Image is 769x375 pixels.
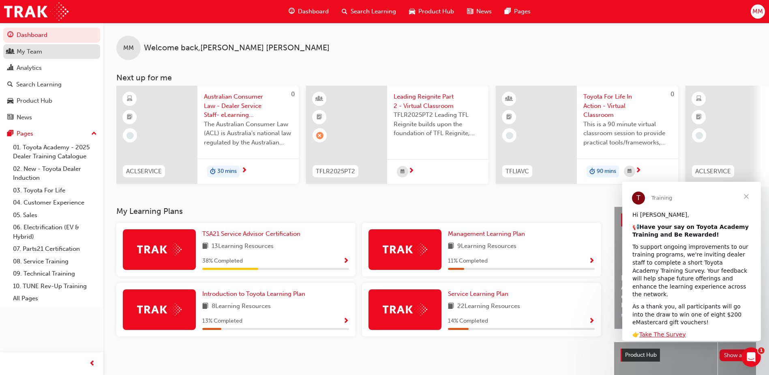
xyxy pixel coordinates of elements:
span: 13 Learning Resources [212,241,274,252]
button: Pages [3,126,100,141]
span: ACLSERVICE [126,167,162,176]
span: 30 mins [217,167,237,176]
span: ACLSERVICE [695,167,731,176]
span: guage-icon [7,32,13,39]
span: MM [752,7,763,16]
a: 0ACLSERVICEAustralian Consumer Law - Dealer Service Staff- eLearning ModuleThe Australian Consume... [116,86,299,184]
a: Latest NewsShow allHelp Shape the Future of Toyota Academy Training and Win an eMastercard!Revolu... [614,207,756,329]
img: Trak [137,243,182,256]
img: Trak [383,303,427,316]
span: TFLIAVC [506,167,529,176]
a: news-iconNews [461,3,498,20]
a: News [3,110,100,125]
span: Introduction to Toyota Learning Plan [202,290,305,297]
span: next-icon [241,167,247,175]
h3: My Learning Plans [116,207,601,216]
span: 9 Learning Resources [457,241,516,252]
span: guage-icon [289,6,295,17]
a: 03. Toyota For Life [10,184,100,197]
span: 8 Learning Resources [212,302,271,312]
span: pages-icon [7,130,13,138]
div: News [17,113,32,122]
button: DashboardMy TeamAnalyticsSearch LearningProduct HubNews [3,26,100,126]
button: Show Progress [589,256,595,266]
span: 13 % Completed [202,317,242,326]
span: TSA21 Service Advisor Certification [202,230,300,237]
span: 1 [758,347,765,354]
a: Dashboard [3,28,100,43]
button: MM [751,4,765,19]
span: 0 [291,91,295,98]
a: search-iconSearch Learning [335,3,403,20]
span: Product Hub [418,7,454,16]
span: learningRecordVerb_ABSENT-icon [316,132,323,139]
span: Show Progress [589,318,595,325]
span: Service Learning Plan [448,290,508,297]
span: prev-icon [89,359,95,369]
span: Dashboard [298,7,329,16]
span: learningRecordVerb_NONE-icon [126,132,134,139]
a: Service Learning Plan [448,289,512,299]
a: 0TFLIAVCToyota For Life In Action - Virtual ClassroomThis is a 90 minute virtual classroom sessio... [496,86,678,184]
span: up-icon [91,129,97,139]
span: calendar-icon [628,166,632,177]
a: All Pages [10,292,100,305]
a: 05. Sales [10,209,100,222]
span: booktick-icon [696,112,702,123]
div: Product Hub [17,96,52,106]
span: TFLR2025PT2 Leading TFL Reignite builds upon the foundation of TFL Reignite, reaffirming our comm... [394,110,482,138]
span: book-icon [448,302,454,312]
a: Management Learning Plan [448,229,528,239]
span: News [476,7,492,16]
span: car-icon [409,6,415,17]
span: Welcome back , [PERSON_NAME] [PERSON_NAME] [144,43,330,53]
span: TFLR2025PT2 [316,167,355,176]
span: learningResourceType_ELEARNING-icon [696,94,702,104]
span: learningRecordVerb_NONE-icon [506,132,513,139]
a: Product Hub [3,93,100,108]
div: Search Learning [16,80,62,89]
a: 08. Service Training [10,255,100,268]
span: people-icon [7,48,13,56]
span: Toyota For Life In Action - Virtual Classroom [583,92,672,120]
span: The Australian Consumer Law (ACL) is Australia's national law regulated by the Australian Competi... [204,120,292,147]
span: car-icon [7,97,13,105]
span: booktick-icon [506,112,512,123]
div: Pages [17,129,33,138]
a: TSA21 Service Advisor Certification [202,229,304,239]
a: 02. New - Toyota Dealer Induction [10,163,100,184]
a: 06. Electrification (EV & Hybrid) [10,221,100,243]
button: Show Progress [343,256,349,266]
span: Show Progress [343,258,349,265]
span: 38 % Completed [202,256,243,266]
span: learningResourceType_ELEARNING-icon [127,94,133,104]
span: booktick-icon [317,112,322,123]
span: booktick-icon [127,112,133,123]
span: learningResourceType_INSTRUCTOR_LED-icon [317,94,322,104]
iframe: Intercom live chat message [622,182,761,341]
span: book-icon [202,241,208,252]
a: 01. Toyota Academy - 2025 Dealer Training Catalogue [10,141,100,163]
a: Search Learning [3,77,100,92]
span: Leading Reignite Part 2 - Virtual Classroom [394,92,482,110]
span: Help Shape the Future of Toyota Academy Training and Win an eMastercard! [621,274,749,301]
a: 07. Parts21 Certification [10,243,100,255]
img: Trak [4,2,69,21]
a: guage-iconDashboard [282,3,335,20]
span: Product Hub [625,351,657,358]
iframe: Intercom live chat [741,347,761,367]
button: Show Progress [343,316,349,326]
span: next-icon [408,168,414,175]
a: TFLR2025PT2Leading Reignite Part 2 - Virtual ClassroomTFLR2025PT2 Leading TFL Reignite builds upo... [306,86,488,184]
span: duration-icon [589,166,595,177]
span: learningRecordVerb_NONE-icon [696,132,703,139]
span: search-icon [342,6,347,17]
